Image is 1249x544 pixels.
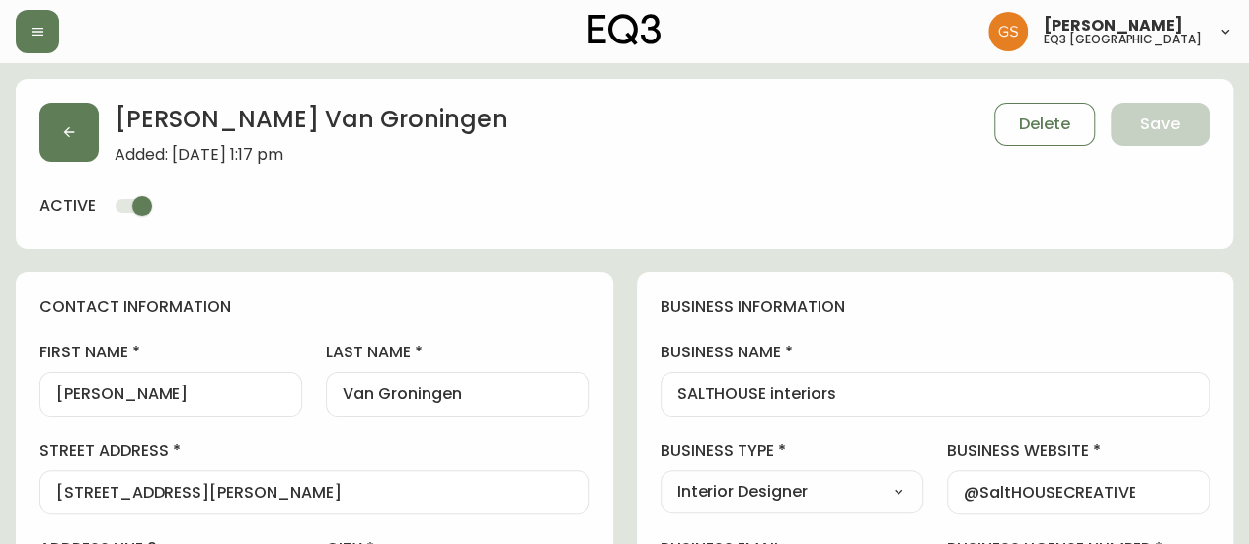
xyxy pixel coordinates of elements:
button: Delete [994,103,1095,146]
label: business name [661,342,1210,363]
h4: contact information [39,296,589,318]
span: Delete [1019,114,1070,135]
img: 6b403d9c54a9a0c30f681d41f5fc2571 [988,12,1028,51]
span: [PERSON_NAME] [1044,18,1183,34]
label: business website [947,440,1210,462]
h5: eq3 [GEOGRAPHIC_DATA] [1044,34,1202,45]
h2: [PERSON_NAME] Van Groningen [115,103,507,146]
h4: active [39,195,96,217]
span: Added: [DATE] 1:17 pm [115,146,507,164]
label: business type [661,440,923,462]
label: street address [39,440,589,462]
input: https://www.designshop.com [964,483,1193,502]
h4: business information [661,296,1210,318]
label: first name [39,342,302,363]
label: last name [326,342,588,363]
img: logo [588,14,662,45]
